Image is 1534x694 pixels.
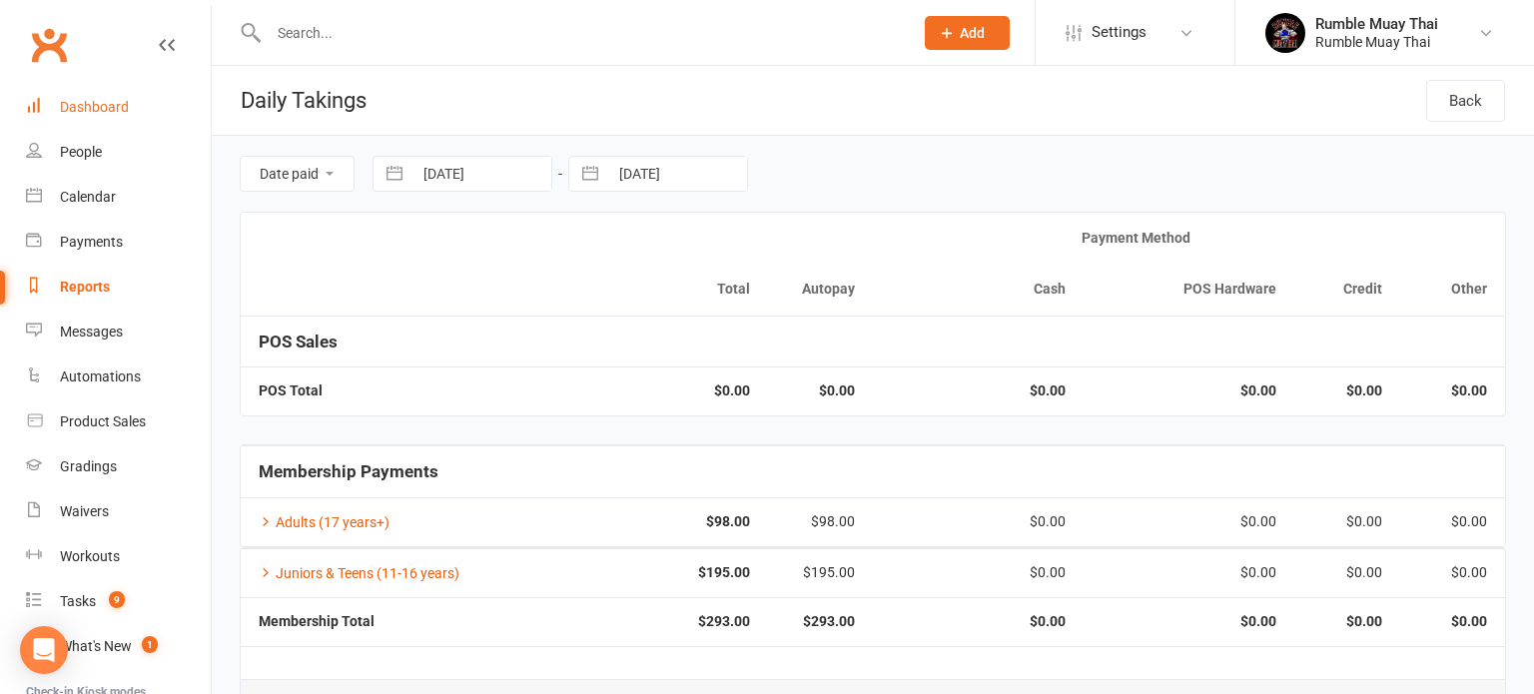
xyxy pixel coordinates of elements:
div: $0.00 [891,514,1066,529]
div: Messages [60,324,123,340]
div: POS Hardware [1102,282,1276,297]
a: Back [1426,80,1505,122]
div: Payments [60,234,123,250]
a: Messages [26,310,211,354]
a: Tasks 9 [26,579,211,624]
strong: $293.00 [786,614,855,629]
a: People [26,130,211,175]
strong: $98.00 [575,514,750,529]
div: Other [1418,282,1487,297]
a: What's New1 [26,624,211,669]
h5: POS Sales [259,333,1487,351]
div: Reports [60,279,110,295]
h1: Daily Takings [212,66,367,135]
a: Clubworx [24,20,74,70]
strong: $0.00 [891,614,1066,629]
div: Autopay [786,282,855,297]
strong: Membership Total [259,613,375,629]
a: Juniors & Teens (11-16 years) [259,565,459,581]
div: $0.00 [1418,565,1487,580]
strong: $0.00 [575,383,750,398]
div: Tasks [60,593,96,609]
a: Payments [26,220,211,265]
img: thumb_image1688088946.png [1265,13,1305,53]
strong: $195.00 [575,565,750,580]
strong: $0.00 [891,383,1066,398]
strong: POS Total [259,382,323,398]
div: Waivers [60,503,109,519]
div: $0.00 [891,565,1066,580]
a: Adults (17 years+) [259,514,389,530]
div: Open Intercom Messenger [20,626,68,674]
div: What's New [60,638,132,654]
div: $98.00 [786,514,855,529]
span: 9 [109,591,125,608]
input: Search... [263,19,899,47]
div: $0.00 [1312,565,1381,580]
div: Payment Method [786,231,1487,246]
strong: $0.00 [1418,383,1487,398]
div: Total [575,282,750,297]
div: Gradings [60,458,117,474]
strong: $293.00 [575,614,750,629]
a: Workouts [26,534,211,579]
div: Credit [1312,282,1381,297]
span: Add [960,25,985,41]
div: $0.00 [1102,565,1276,580]
strong: $0.00 [1312,614,1381,629]
div: Workouts [60,548,120,564]
div: $0.00 [1312,514,1381,529]
input: To [608,157,747,191]
span: Settings [1092,10,1147,55]
a: Gradings [26,444,211,489]
div: Product Sales [60,413,146,429]
strong: $0.00 [786,383,855,398]
div: Automations [60,368,141,384]
input: From [412,157,551,191]
div: $195.00 [786,565,855,580]
a: Automations [26,354,211,399]
strong: $0.00 [1102,614,1276,629]
div: Rumble Muay Thai [1315,15,1438,33]
div: People [60,144,102,160]
div: Calendar [60,189,116,205]
strong: $0.00 [1312,383,1381,398]
a: Reports [26,265,211,310]
a: Product Sales [26,399,211,444]
div: $0.00 [1102,514,1276,529]
div: $0.00 [1418,514,1487,529]
div: Rumble Muay Thai [1315,33,1438,51]
strong: $0.00 [1418,614,1487,629]
div: Cash [891,282,1066,297]
span: 1 [142,636,158,653]
a: Waivers [26,489,211,534]
strong: $0.00 [1102,383,1276,398]
a: Dashboard [26,85,211,130]
h5: Membership Payments [259,462,1487,481]
button: Add [925,16,1010,50]
div: Dashboard [60,99,129,115]
a: Calendar [26,175,211,220]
